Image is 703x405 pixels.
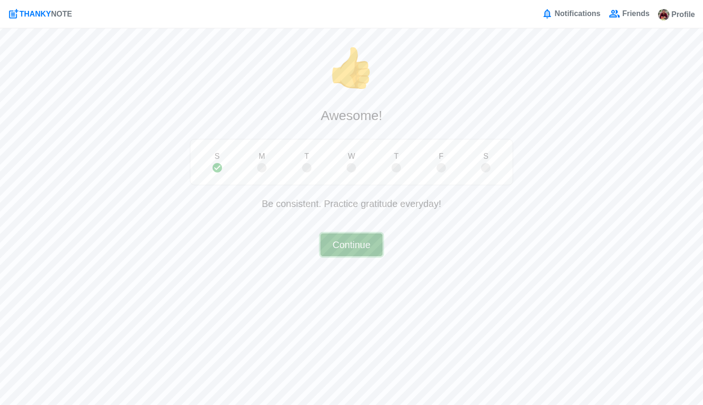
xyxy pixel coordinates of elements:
[669,9,695,20] span: Profile
[658,8,695,21] a: Profile
[51,10,72,18] span: NOTE
[329,151,374,174] div: W
[620,8,650,19] span: Friends
[418,151,463,174] div: F
[285,151,329,174] div: T
[463,151,508,174] div: S
[19,9,72,20] div: THANKY
[541,8,601,20] a: Notifications
[374,151,419,174] div: T
[553,8,601,19] span: Notifications
[195,151,240,174] div: S
[328,47,375,89] span: champion
[320,233,382,256] button: Continue
[190,197,513,211] p: Be consistent. Practice gratitude everyday!
[190,96,513,135] h3: Awesome!
[240,151,285,174] div: M
[608,8,650,20] a: Friends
